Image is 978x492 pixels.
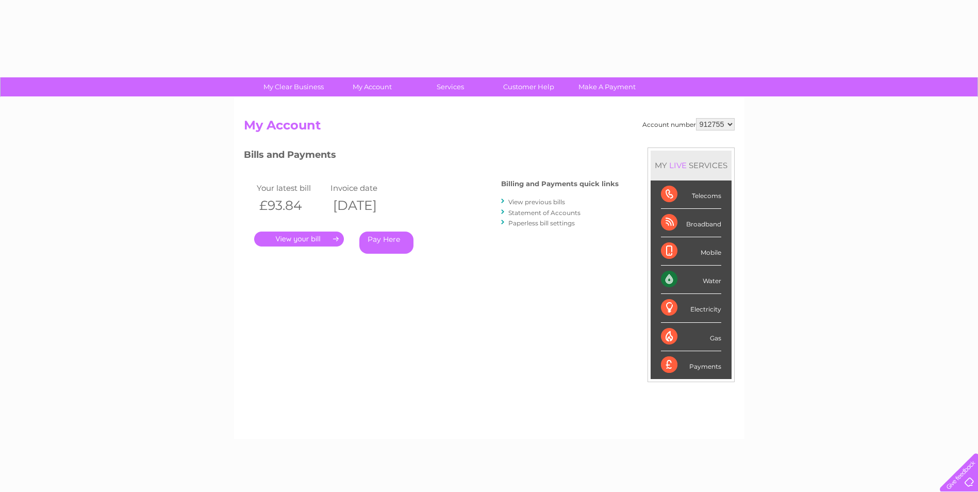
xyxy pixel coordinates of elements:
[329,77,415,96] a: My Account
[486,77,571,96] a: Customer Help
[328,181,402,195] td: Invoice date
[565,77,650,96] a: Make A Payment
[508,198,565,206] a: View previous bills
[254,181,328,195] td: Your latest bill
[328,195,402,216] th: [DATE]
[661,266,721,294] div: Water
[661,351,721,379] div: Payments
[508,219,575,227] a: Paperless bill settings
[408,77,493,96] a: Services
[661,181,721,209] div: Telecoms
[661,237,721,266] div: Mobile
[244,147,619,166] h3: Bills and Payments
[651,151,732,180] div: MY SERVICES
[254,232,344,247] a: .
[359,232,413,254] a: Pay Here
[661,294,721,322] div: Electricity
[244,118,735,138] h2: My Account
[661,323,721,351] div: Gas
[667,160,689,170] div: LIVE
[508,209,581,217] a: Statement of Accounts
[251,77,336,96] a: My Clear Business
[254,195,328,216] th: £93.84
[642,118,735,130] div: Account number
[661,209,721,237] div: Broadband
[501,180,619,188] h4: Billing and Payments quick links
